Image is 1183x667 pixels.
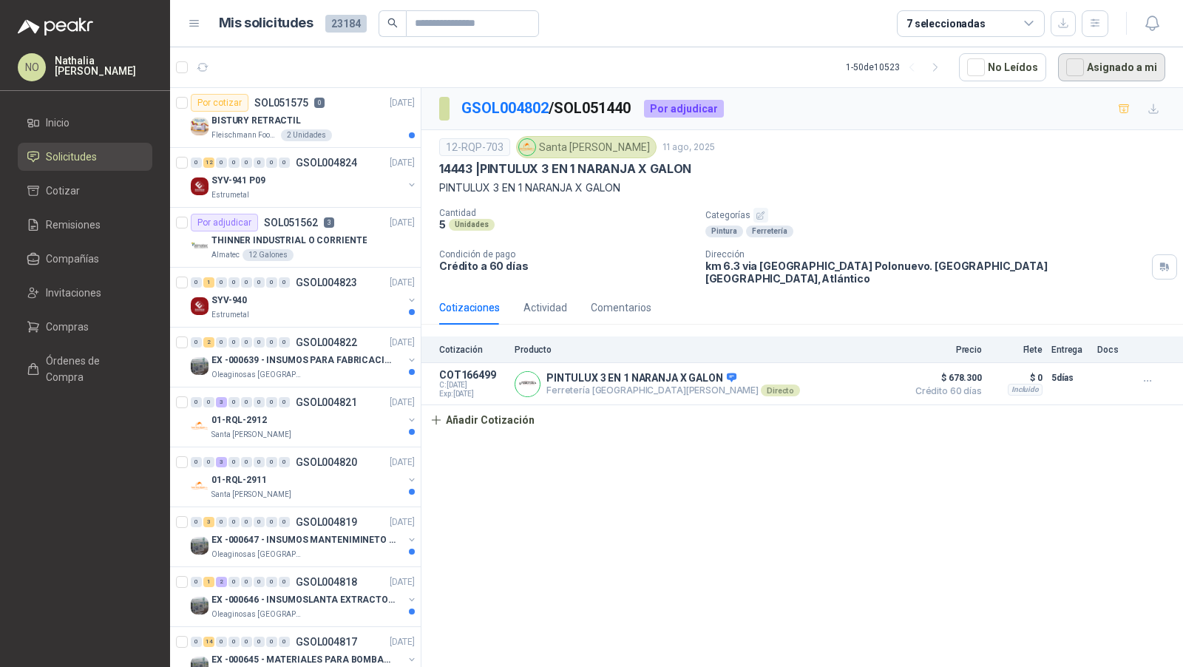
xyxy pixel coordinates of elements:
[390,515,415,529] p: [DATE]
[191,453,418,501] a: 0 0 3 0 0 0 0 0 GSOL004820[DATE] Company Logo01-RQL-2911Santa [PERSON_NAME]
[296,337,357,348] p: GSOL004822
[390,276,415,290] p: [DATE]
[46,319,89,335] span: Compras
[279,517,290,527] div: 0
[296,397,357,407] p: GSOL004821
[461,99,549,117] a: GSOL004802
[203,337,214,348] div: 2
[203,637,214,647] div: 14
[191,333,418,381] a: 0 2 0 0 0 0 0 0 GSOL004822[DATE] Company LogoEX -000639 - INSUMOS PARA FABRICACION DE MALLA TAMOl...
[241,457,252,467] div: 0
[439,369,506,381] p: COT166499
[279,277,290,288] div: 0
[216,577,227,587] div: 2
[191,537,209,555] img: Company Logo
[439,180,1165,196] p: PINTULUX 3 EN 1 NARANJA X GALON
[203,517,214,527] div: 3
[846,55,947,79] div: 1 - 50 de 10523
[390,456,415,470] p: [DATE]
[216,637,227,647] div: 0
[211,234,367,248] p: THINNER INDUSTRIAL O CORRIENTE
[191,477,209,495] img: Company Logo
[191,397,202,407] div: 0
[191,297,209,315] img: Company Logo
[390,336,415,350] p: [DATE]
[296,577,357,587] p: GSOL004818
[191,214,258,231] div: Por adjudicar
[296,517,357,527] p: GSOL004819
[211,353,396,368] p: EX -000639 - INSUMOS PARA FABRICACION DE MALLA TAM
[644,100,724,118] div: Por adjudicar
[591,299,651,316] div: Comentarios
[461,97,632,120] p: / SOL051440
[266,637,277,647] div: 0
[254,98,308,108] p: SOL051575
[241,337,252,348] div: 0
[705,249,1146,260] p: Dirección
[170,88,421,148] a: Por cotizarSOL0515750[DATE] Company LogoBISTURY RETRACTILFleischmann Foods S.A.2 Unidades
[439,381,506,390] span: C: [DATE]
[46,217,101,233] span: Remisiones
[1097,345,1127,355] p: Docs
[203,457,214,467] div: 0
[219,13,313,34] h1: Mis solicitudes
[908,387,982,396] span: Crédito 60 días
[46,251,99,267] span: Compañías
[46,353,138,385] span: Órdenes de Compra
[228,397,240,407] div: 0
[228,277,240,288] div: 0
[191,158,202,168] div: 0
[216,457,227,467] div: 3
[228,517,240,527] div: 0
[254,397,265,407] div: 0
[254,158,265,168] div: 0
[1008,384,1043,396] div: Incluido
[279,397,290,407] div: 0
[908,345,982,355] p: Precio
[390,96,415,110] p: [DATE]
[18,18,93,35] img: Logo peakr
[191,357,209,375] img: Company Logo
[266,158,277,168] div: 0
[241,397,252,407] div: 0
[266,577,277,587] div: 0
[390,156,415,170] p: [DATE]
[439,390,506,399] span: Exp: [DATE]
[546,372,800,385] p: PINTULUX 3 EN 1 NARANJA X GALON
[216,277,227,288] div: 0
[991,369,1043,387] p: $ 0
[191,637,202,647] div: 0
[211,473,267,487] p: 01-RQL-2911
[211,429,291,441] p: Santa [PERSON_NAME]
[279,457,290,467] div: 0
[241,577,252,587] div: 0
[296,457,357,467] p: GSOL004820
[211,129,278,141] p: Fleischmann Foods S.A.
[55,55,152,76] p: Nathalia [PERSON_NAME]
[216,517,227,527] div: 0
[211,174,265,188] p: SYV-941 P09
[203,158,214,168] div: 12
[390,635,415,649] p: [DATE]
[296,637,357,647] p: GSOL004817
[439,161,691,177] p: 14443 | PINTULUX 3 EN 1 NARANJA X GALON
[281,129,332,141] div: 2 Unidades
[264,217,318,228] p: SOL051562
[203,577,214,587] div: 1
[18,279,152,307] a: Invitaciones
[18,143,152,171] a: Solicitudes
[241,517,252,527] div: 0
[211,294,247,308] p: SYV-940
[211,249,240,261] p: Almatec
[228,158,240,168] div: 0
[439,218,446,231] p: 5
[191,274,418,321] a: 0 1 0 0 0 0 0 0 GSOL004823[DATE] Company LogoSYV-940Estrumetal
[191,337,202,348] div: 0
[279,637,290,647] div: 0
[705,260,1146,285] p: km 6.3 via [GEOGRAPHIC_DATA] Polonuevo. [GEOGRAPHIC_DATA] [GEOGRAPHIC_DATA] , Atlántico
[254,637,265,647] div: 0
[241,637,252,647] div: 0
[279,577,290,587] div: 0
[991,345,1043,355] p: Flete
[296,158,357,168] p: GSOL004824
